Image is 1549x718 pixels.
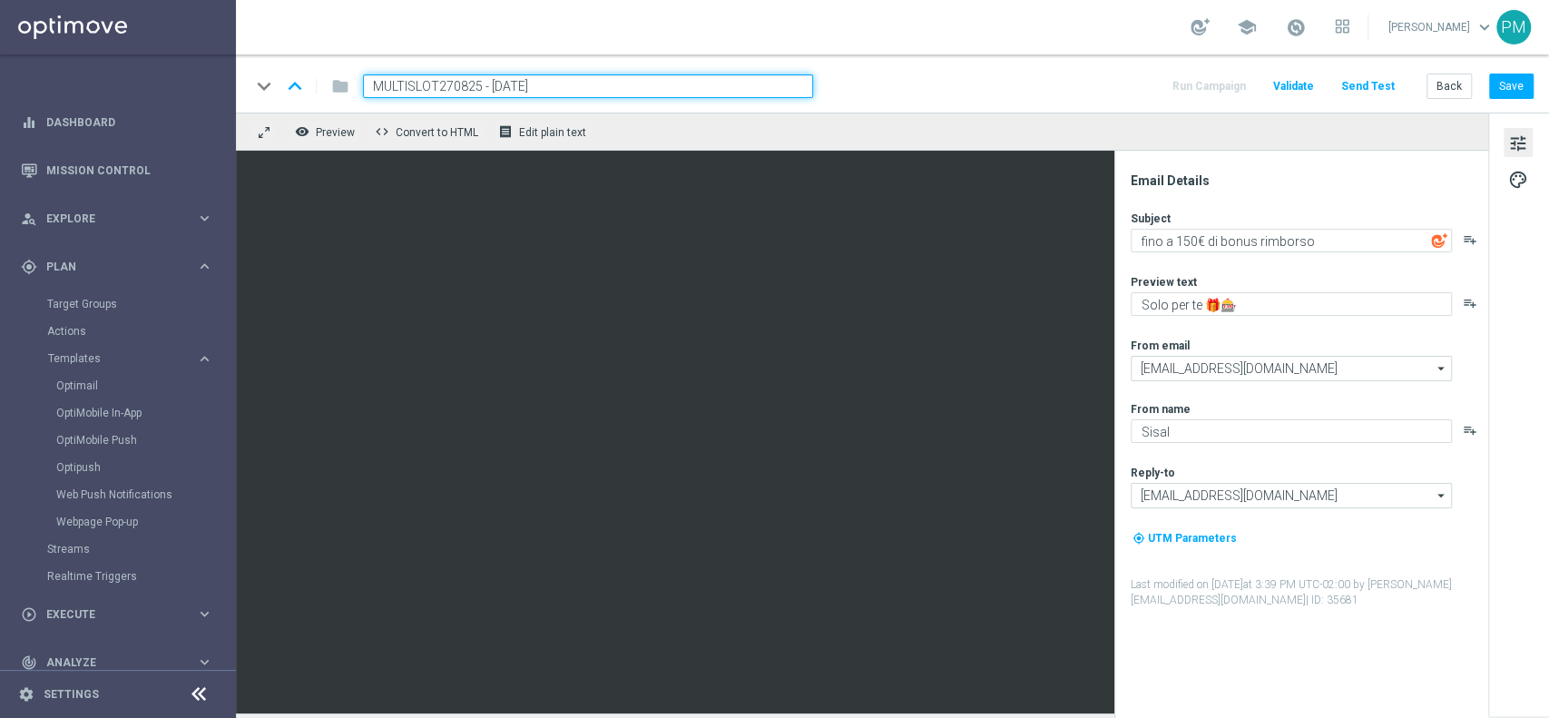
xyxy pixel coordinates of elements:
a: Realtime Triggers [47,569,189,584]
span: Preview [316,126,355,139]
span: Edit plain text [519,126,586,139]
div: Optimail [56,372,234,399]
span: keyboard_arrow_down [1475,17,1495,37]
div: OptiMobile Push [56,427,234,454]
div: Web Push Notifications [56,481,234,508]
div: OptiMobile In-App [56,399,234,427]
div: Analyze [21,654,196,671]
span: Analyze [46,657,196,668]
div: Explore [21,211,196,227]
span: | ID: 35681 [1306,594,1358,606]
button: Save [1489,74,1534,99]
label: From name [1131,402,1191,417]
button: remove_red_eye Preview [290,120,363,143]
i: track_changes [21,654,37,671]
label: Subject [1131,211,1171,226]
span: school [1237,17,1257,37]
div: Realtime Triggers [47,563,234,590]
input: Select [1131,356,1452,381]
div: Execute [21,606,196,623]
i: arrow_drop_down [1433,357,1451,380]
div: Templates [47,345,234,536]
i: my_location [1132,532,1145,545]
i: person_search [21,211,37,227]
i: gps_fixed [21,259,37,275]
button: equalizer Dashboard [20,115,214,130]
a: Mission Control [46,146,213,194]
div: Plan [21,259,196,275]
label: Last modified on [DATE] at 3:39 PM UTC-02:00 by [PERSON_NAME][EMAIL_ADDRESS][DOMAIN_NAME] [1131,577,1486,608]
button: playlist_add [1463,296,1477,310]
button: gps_fixed Plan keyboard_arrow_right [20,260,214,274]
label: Preview text [1131,275,1197,290]
a: Webpage Pop-up [56,515,189,529]
a: Web Push Notifications [56,487,189,502]
span: Plan [46,261,196,272]
button: Back [1426,74,1472,99]
span: Explore [46,213,196,224]
input: Select [1131,483,1452,508]
span: UTM Parameters [1148,532,1237,545]
label: From email [1131,339,1190,353]
button: tune [1504,128,1533,157]
button: Templates keyboard_arrow_right [47,351,214,366]
a: Target Groups [47,297,189,311]
a: OptiMobile In-App [56,406,189,420]
a: Dashboard [46,98,213,146]
span: Convert to HTML [396,126,478,139]
button: receipt Edit plain text [494,120,594,143]
span: palette [1508,168,1528,192]
label: Reply-to [1131,466,1175,480]
span: tune [1508,132,1528,155]
div: PM [1496,10,1531,44]
button: play_circle_outline Execute keyboard_arrow_right [20,607,214,622]
a: OptiMobile Push [56,433,189,448]
button: Send Test [1338,74,1397,99]
button: playlist_add [1463,423,1477,438]
i: arrow_drop_down [1433,484,1451,507]
i: keyboard_arrow_right [196,654,213,671]
div: Webpage Pop-up [56,508,234,536]
a: Streams [47,542,189,556]
i: settings [18,686,34,703]
i: play_circle_outline [21,606,37,623]
button: Validate [1270,74,1317,99]
a: [PERSON_NAME]keyboard_arrow_down [1387,14,1496,41]
div: Actions [47,318,234,345]
button: my_location UTM Parameters [1131,528,1239,548]
a: Settings [44,689,99,700]
button: palette [1504,164,1533,193]
i: keyboard_arrow_up [281,73,309,100]
i: keyboard_arrow_right [196,605,213,623]
button: code Convert to HTML [370,120,486,143]
span: Templates [48,353,178,364]
i: equalizer [21,114,37,131]
div: Target Groups [47,290,234,318]
button: track_changes Analyze keyboard_arrow_right [20,655,214,670]
a: Optimail [56,379,189,393]
div: Dashboard [21,98,213,146]
button: Mission Control [20,163,214,178]
a: Optipush [56,460,189,475]
div: Templates [48,353,196,364]
button: person_search Explore keyboard_arrow_right [20,211,214,226]
i: keyboard_arrow_right [196,210,213,227]
div: Email Details [1131,172,1486,189]
span: Validate [1273,80,1314,93]
i: keyboard_arrow_right [196,350,213,368]
span: code [375,124,389,139]
div: Mission Control [21,146,213,194]
i: keyboard_arrow_right [196,258,213,275]
button: playlist_add [1463,232,1477,247]
div: Streams [47,536,234,563]
a: Actions [47,324,189,339]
